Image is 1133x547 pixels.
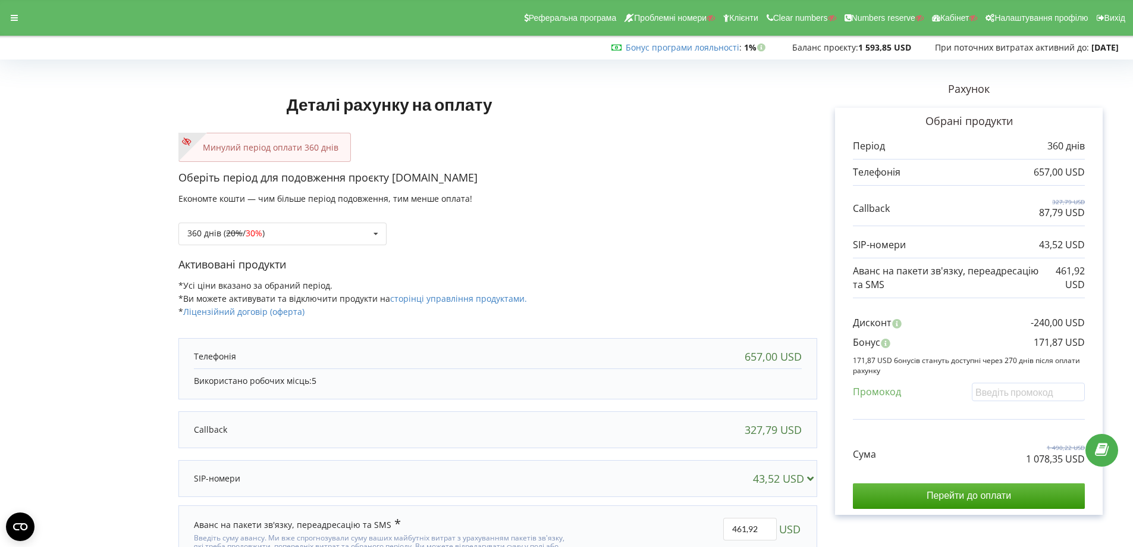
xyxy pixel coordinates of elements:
[178,193,472,204] span: Економте кошти — чим більше період подовження, тим менше оплата!
[626,42,739,53] a: Бонус програми лояльності
[178,280,332,291] span: *Усі ціни вказано за обраний період.
[178,170,817,186] p: Оберіть період для подовження проєкту [DOMAIN_NAME]
[940,13,969,23] span: Кабінет
[194,518,401,531] div: Аванс на пакети зв'язку, переадресацію та SMS
[972,383,1085,401] input: Введіть промокод
[1034,336,1085,349] p: 171,87 USD
[1039,238,1085,252] p: 43,52 USD
[853,139,885,153] p: Період
[744,42,768,53] strong: 1%
[390,293,527,304] a: сторінці управління продуктами.
[178,257,817,273] p: Активовані продукти
[1026,452,1085,466] p: 1 078,35 USD
[729,13,758,23] span: Клієнти
[745,351,802,362] div: 657,00 USD
[853,202,890,215] p: Callback
[194,473,240,485] p: SIP-номери
[1047,139,1085,153] p: 360 днів
[853,483,1085,508] input: Перейти до оплати
[935,42,1089,53] span: При поточних витратах активний до:
[853,355,1085,376] p: 171,87 USD бонусів стануть доступні через 270 днів після оплати рахунку
[853,114,1085,129] p: Обрані продукти
[312,375,316,386] span: 5
[858,42,911,53] strong: 1 593,85 USD
[1034,165,1085,179] p: 657,00 USD
[246,227,262,239] span: 30%
[178,293,527,304] span: *Ви можете активувати та відключити продукти на
[1041,264,1085,292] p: 461,92 USD
[183,306,305,317] a: Ліцензійний договір (оферта)
[178,76,600,133] h1: Деталі рахунку на оплату
[1104,13,1125,23] span: Вихід
[226,227,243,239] s: 20%
[529,13,617,23] span: Реферальна програма
[1039,198,1085,206] p: 327,79 USD
[853,238,906,252] p: SIP-номери
[191,142,338,154] p: Минулий період оплати 360 днів
[853,316,892,330] p: Дисконт
[853,336,880,349] p: Бонус
[634,13,707,23] span: Проблемні номери
[187,229,265,237] div: 360 днів ( / )
[1091,42,1119,53] strong: [DATE]
[792,42,858,53] span: Баланс проєкту:
[817,82,1121,97] p: Рахунок
[626,42,742,53] span: :
[194,424,227,436] p: Callback
[745,424,802,436] div: 327,79 USD
[1026,443,1085,452] p: 1 490,22 USD
[779,518,801,540] span: USD
[1031,316,1085,330] p: -240,00 USD
[194,375,802,387] p: Використано робочих місць:
[853,448,876,461] p: Сума
[994,13,1088,23] span: Налаштування профілю
[194,351,236,362] p: Телефонія
[1039,206,1085,220] p: 87,79 USD
[773,13,828,23] span: Clear numbers
[6,512,34,541] button: Open CMP widget
[852,13,915,23] span: Numbers reserve
[753,473,819,485] div: 43,52 USD
[853,385,901,399] p: Промокод
[853,264,1041,292] p: Аванс на пакети зв'язку, переадресацію та SMS
[853,165,900,179] p: Телефонія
